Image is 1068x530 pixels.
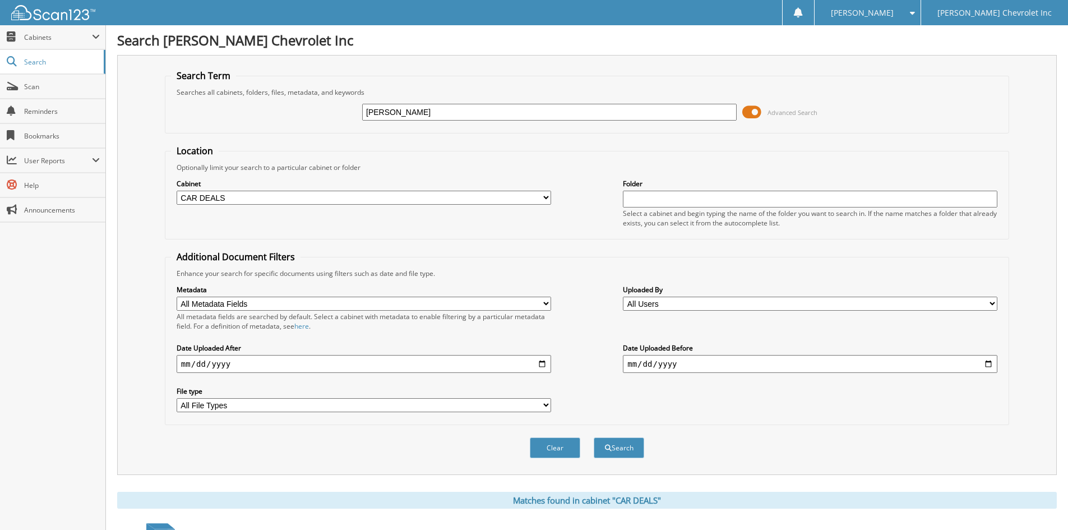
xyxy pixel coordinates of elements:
label: Metadata [177,285,551,294]
legend: Search Term [171,70,236,82]
span: Scan [24,82,100,91]
img: scan123-logo-white.svg [11,5,95,20]
span: [PERSON_NAME] [831,10,894,16]
input: end [623,355,997,373]
span: Cabinets [24,33,92,42]
div: Matches found in cabinet "CAR DEALS" [117,492,1057,509]
legend: Location [171,145,219,157]
span: User Reports [24,156,92,165]
span: Announcements [24,205,100,215]
span: Reminders [24,107,100,116]
input: start [177,355,551,373]
a: here [294,321,309,331]
h1: Search [PERSON_NAME] Chevrolet Inc [117,31,1057,49]
label: Cabinet [177,179,551,188]
button: Clear [530,437,580,458]
div: Searches all cabinets, folders, files, metadata, and keywords [171,87,1003,97]
label: Date Uploaded Before [623,343,997,353]
div: Optionally limit your search to a particular cabinet or folder [171,163,1003,172]
span: Help [24,181,100,190]
button: Search [594,437,644,458]
div: Enhance your search for specific documents using filters such as date and file type. [171,269,1003,278]
label: File type [177,386,551,396]
label: Date Uploaded After [177,343,551,353]
div: All metadata fields are searched by default. Select a cabinet with metadata to enable filtering b... [177,312,551,331]
span: [PERSON_NAME] Chevrolet Inc [937,10,1052,16]
span: Bookmarks [24,131,100,141]
legend: Additional Document Filters [171,251,300,263]
span: Advanced Search [768,108,817,117]
label: Uploaded By [623,285,997,294]
div: Select a cabinet and begin typing the name of the folder you want to search in. If the name match... [623,209,997,228]
label: Folder [623,179,997,188]
span: Search [24,57,98,67]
